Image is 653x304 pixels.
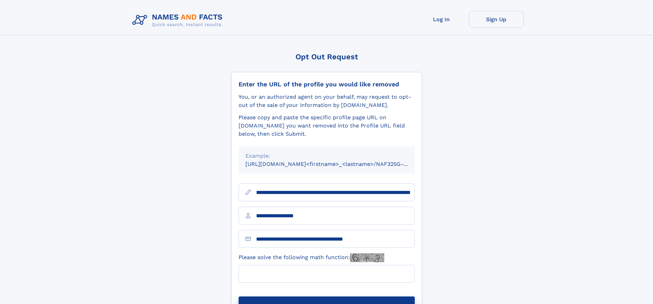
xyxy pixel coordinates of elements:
[414,11,469,28] a: Log In
[245,152,408,160] div: Example:
[245,161,428,167] small: [URL][DOMAIN_NAME]<firstname>_<lastname>/NAF325G-xxxxxxxx
[130,11,228,29] img: Logo Names and Facts
[239,93,415,109] div: You, or an authorized agent on your behalf, may request to opt-out of the sale of your informatio...
[239,113,415,138] div: Please copy and paste the specific profile page URL on [DOMAIN_NAME] you want removed into the Pr...
[469,11,524,28] a: Sign Up
[239,81,415,88] div: Enter the URL of the profile you would like removed
[231,52,422,61] div: Opt Out Request
[239,253,384,262] label: Please solve the following math function:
